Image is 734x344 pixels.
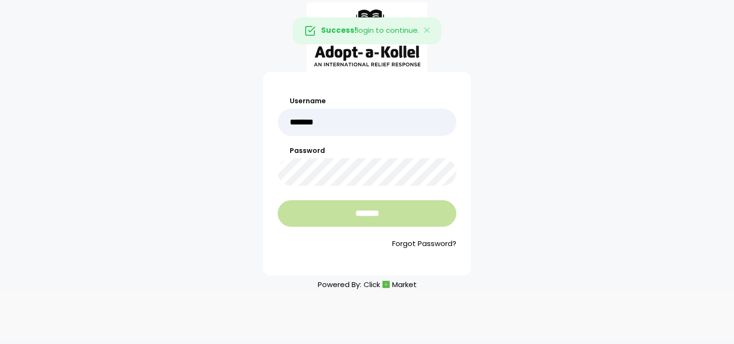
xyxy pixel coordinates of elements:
[364,278,417,291] a: ClickMarket
[293,17,441,44] div: login to continue.
[321,25,357,35] strong: Success!
[382,281,390,288] img: cm_icon.png
[413,18,441,44] button: Close
[278,238,456,249] a: Forgot Password?
[307,2,427,72] img: aak_logo_sm.jpeg
[318,278,417,291] p: Powered By:
[278,146,456,156] label: Password
[278,96,456,106] label: Username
